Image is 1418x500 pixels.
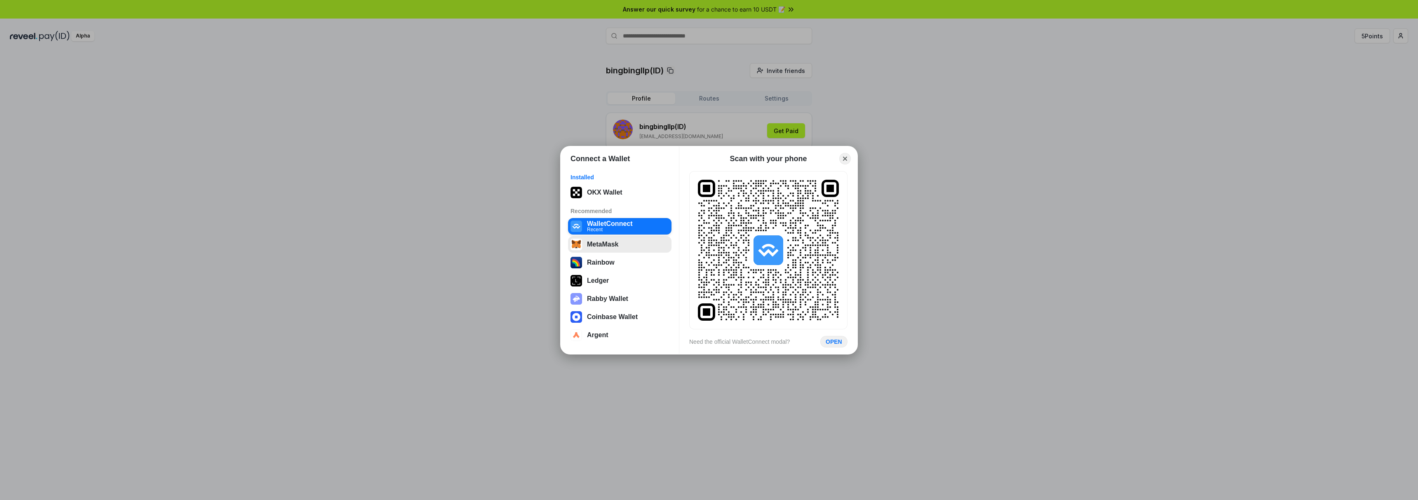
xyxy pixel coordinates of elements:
[730,154,807,164] div: Scan with your phone
[568,272,671,289] button: Ledger
[568,236,671,253] button: MetaMask
[587,241,618,248] div: MetaMask
[570,293,582,305] img: svg+xml,%3Csvg%20xmlns%3D%22http%3A%2F%2Fwww.w3.org%2F2000%2Fsvg%22%20fill%3D%22none%22%20viewBox...
[570,257,582,268] img: svg+xml,%3Csvg%20width%3D%22120%22%20height%3D%22120%22%20viewBox%3D%220%200%20120%20120%22%20fil...
[587,331,608,339] div: Argent
[570,311,582,323] img: svg+xml,%3Csvg%20width%3D%2228%22%20height%3D%2228%22%20viewBox%3D%220%200%2028%2028%22%20fill%3D...
[587,220,633,227] div: WalletConnect
[570,221,582,232] img: svg+xml,%3Csvg%20width%3D%2228%22%20height%3D%2228%22%20viewBox%3D%220%200%2028%2028%22%20fill%3D...
[568,218,671,235] button: WalletConnectRecent
[820,336,848,347] button: OPEN
[568,184,671,201] button: OKX Wallet
[587,189,622,196] div: OKX Wallet
[570,239,582,250] img: svg+xml,%3Csvg%20width%3D%2228%22%20height%3D%2228%22%20viewBox%3D%220%200%2028%2028%22%20fill%3D...
[570,154,630,164] h1: Connect a Wallet
[587,227,633,232] div: Recent
[570,187,582,198] img: 5VZ71FV6L7PA3gg3tXrdQ+DgLhC+75Wq3no69P3MC0NFQpx2lL04Ql9gHK1bRDjsSBIvScBnDTk1WrlGIZBorIDEYJj+rhdgn...
[587,295,628,303] div: Rabby Wallet
[568,309,671,325] button: Coinbase Wallet
[587,313,638,321] div: Coinbase Wallet
[587,259,615,266] div: Rainbow
[568,291,671,307] button: Rabby Wallet
[570,174,669,181] div: Installed
[839,153,851,164] button: Close
[826,338,842,345] div: OPEN
[570,275,582,286] img: svg+xml,%3Csvg%20xmlns%3D%22http%3A%2F%2Fwww.w3.org%2F2000%2Fsvg%22%20width%3D%2228%22%20height%3...
[568,254,671,271] button: Rainbow
[689,338,790,345] div: Need the official WalletConnect modal?
[587,277,609,284] div: Ledger
[570,329,582,341] img: svg+xml,%3Csvg%20width%3D%2228%22%20height%3D%2228%22%20viewBox%3D%220%200%2028%2028%22%20fill%3D...
[754,235,783,265] img: svg+xml,%3Csvg%20width%3D%2228%22%20height%3D%2228%22%20viewBox%3D%220%200%2028%2028%22%20fill%3D...
[568,327,671,343] button: Argent
[570,207,669,215] div: Recommended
